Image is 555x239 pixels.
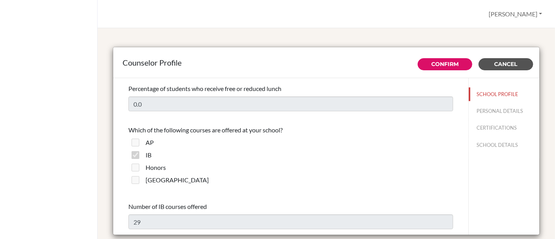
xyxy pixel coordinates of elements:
label: AP [146,138,154,147]
button: PERSONAL DETAILS [469,104,539,118]
span: Number of IB courses offered [128,203,207,210]
button: SCHOOL PROFILE [469,87,539,101]
div: Counselor Profile [123,57,530,68]
label: Honors [146,163,166,172]
label: [GEOGRAPHIC_DATA] [146,175,209,185]
button: [PERSON_NAME] [485,7,546,21]
label: IB [146,150,151,160]
button: CERTIFICATIONS [469,121,539,135]
button: SCHOOL DETAILS [469,138,539,152]
span: Which of the following courses are offered at your school? [128,126,283,134]
span: Percentage of students who receive free or reduced lunch [128,85,281,92]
